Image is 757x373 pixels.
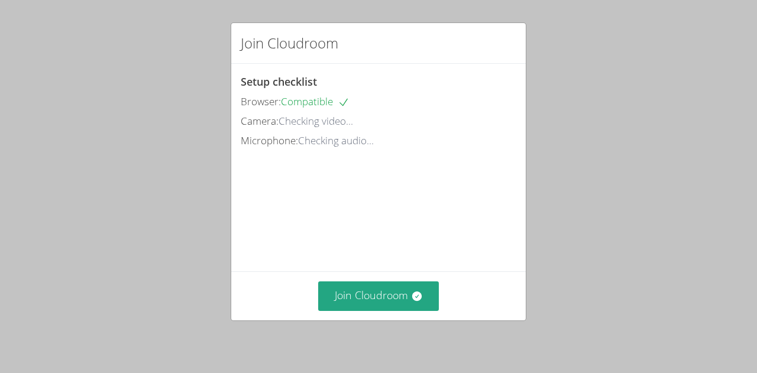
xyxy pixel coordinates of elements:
span: Setup checklist [241,74,317,89]
span: Compatible [281,95,350,108]
button: Join Cloudroom [318,281,439,310]
h2: Join Cloudroom [241,33,338,54]
span: Checking video... [279,114,353,128]
span: Camera: [241,114,279,128]
span: Microphone: [241,134,298,147]
span: Browser: [241,95,281,108]
span: Checking audio... [298,134,374,147]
